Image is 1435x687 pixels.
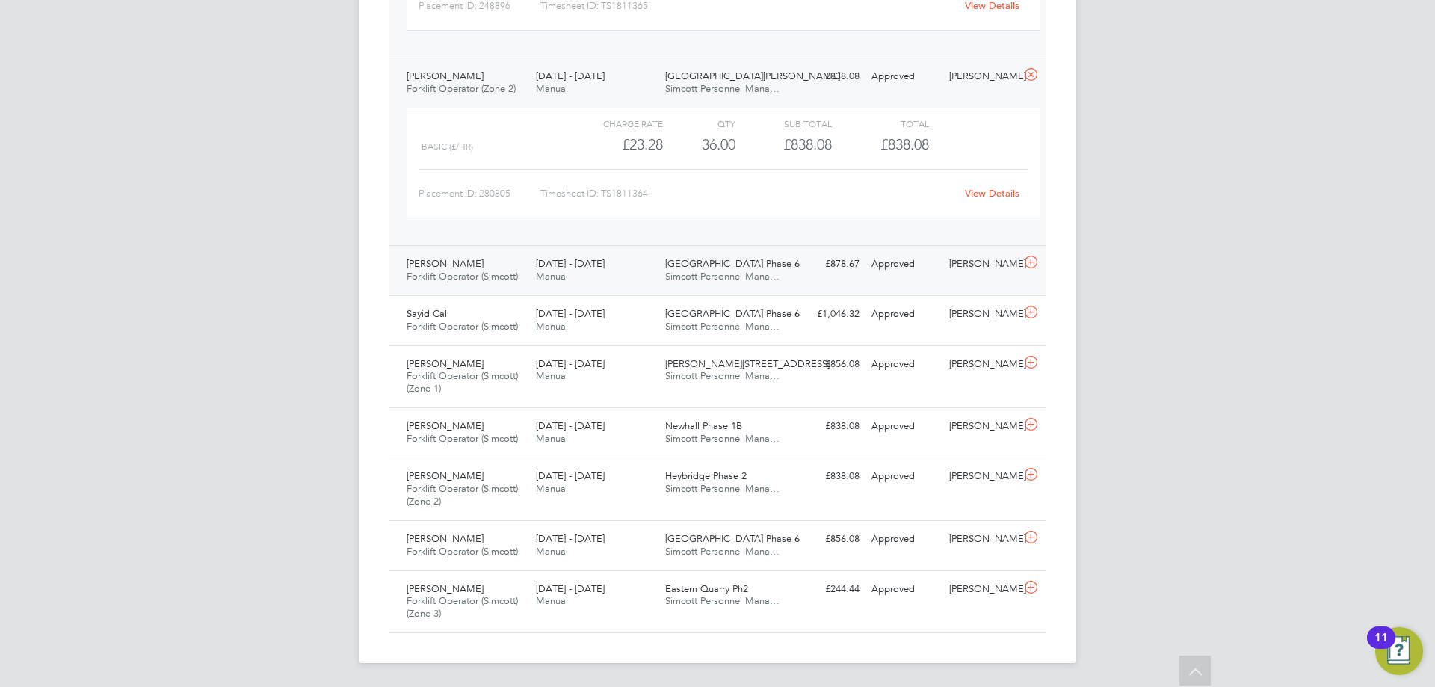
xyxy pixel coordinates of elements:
[407,432,518,445] span: Forklift Operator (Simcott)
[788,352,865,377] div: £856.08
[832,114,928,132] div: Total
[1374,638,1388,657] div: 11
[665,70,840,82] span: [GEOGRAPHIC_DATA][PERSON_NAME]
[665,582,748,595] span: Eastern Quarry Ph2
[788,464,865,489] div: £838.08
[536,545,568,558] span: Manual
[407,482,518,508] span: Forklift Operator (Simcott) (Zone 2)
[536,594,568,607] span: Manual
[536,307,605,320] span: [DATE] - [DATE]
[536,369,568,382] span: Manual
[536,469,605,482] span: [DATE] - [DATE]
[788,302,865,327] div: £1,046.32
[865,302,943,327] div: Approved
[865,577,943,602] div: Approved
[407,270,518,283] span: Forklift Operator (Simcott)
[567,114,663,132] div: Charge rate
[665,482,780,495] span: Simcott Personnel Mana…
[419,182,540,206] div: Placement ID: 280805
[865,527,943,552] div: Approved
[407,594,518,620] span: Forklift Operator (Simcott) (Zone 3)
[540,182,955,206] div: Timesheet ID: TS1811364
[407,307,449,320] span: Sayid Cali
[663,132,735,157] div: 36.00
[536,320,568,333] span: Manual
[865,464,943,489] div: Approved
[865,64,943,89] div: Approved
[663,114,735,132] div: QTY
[865,352,943,377] div: Approved
[665,369,780,382] span: Simcott Personnel Mana…
[788,527,865,552] div: £856.08
[665,257,800,270] span: [GEOGRAPHIC_DATA] Phase 6
[965,187,1019,200] a: View Details
[407,419,484,432] span: [PERSON_NAME]
[665,82,780,95] span: Simcott Personnel Mana…
[536,357,605,370] span: [DATE] - [DATE]
[735,114,832,132] div: Sub Total
[788,252,865,277] div: £878.67
[407,369,518,395] span: Forklift Operator (Simcott) (Zone 1)
[943,464,1021,489] div: [PERSON_NAME]
[536,257,605,270] span: [DATE] - [DATE]
[407,532,484,545] span: [PERSON_NAME]
[567,132,663,157] div: £23.28
[943,414,1021,439] div: [PERSON_NAME]
[665,532,800,545] span: [GEOGRAPHIC_DATA] Phase 6
[407,82,516,95] span: Forklift Operator (Zone 2)
[735,132,832,157] div: £838.08
[536,270,568,283] span: Manual
[407,545,518,558] span: Forklift Operator (Simcott)
[865,414,943,439] div: Approved
[865,252,943,277] div: Approved
[407,320,518,333] span: Forklift Operator (Simcott)
[943,252,1021,277] div: [PERSON_NAME]
[943,577,1021,602] div: [PERSON_NAME]
[407,70,484,82] span: [PERSON_NAME]
[943,352,1021,377] div: [PERSON_NAME]
[665,545,780,558] span: Simcott Personnel Mana…
[407,257,484,270] span: [PERSON_NAME]
[943,302,1021,327] div: [PERSON_NAME]
[665,419,742,432] span: Newhall Phase 1B
[665,594,780,607] span: Simcott Personnel Mana…
[788,64,865,89] div: £838.08
[788,414,865,439] div: £838.08
[536,582,605,595] span: [DATE] - [DATE]
[536,70,605,82] span: [DATE] - [DATE]
[665,307,800,320] span: [GEOGRAPHIC_DATA] Phase 6
[407,582,484,595] span: [PERSON_NAME]
[536,82,568,95] span: Manual
[788,577,865,602] div: £244.44
[1375,627,1423,675] button: Open Resource Center, 11 new notifications
[943,527,1021,552] div: [PERSON_NAME]
[665,432,780,445] span: Simcott Personnel Mana…
[536,432,568,445] span: Manual
[665,469,747,482] span: Heybridge Phase 2
[665,357,830,370] span: [PERSON_NAME][STREET_ADDRESS]
[422,141,473,152] span: Basic (£/HR)
[407,357,484,370] span: [PERSON_NAME]
[665,270,780,283] span: Simcott Personnel Mana…
[536,482,568,495] span: Manual
[943,64,1021,89] div: [PERSON_NAME]
[407,469,484,482] span: [PERSON_NAME]
[880,135,929,153] span: £838.08
[536,419,605,432] span: [DATE] - [DATE]
[665,320,780,333] span: Simcott Personnel Mana…
[536,532,605,545] span: [DATE] - [DATE]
